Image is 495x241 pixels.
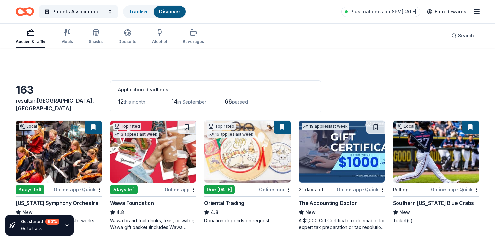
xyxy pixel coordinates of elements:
div: Desserts [118,39,136,44]
img: Image for Southern Maryland Blue Crabs [393,120,479,183]
div: 19 applies last week [302,123,349,130]
div: Snacks [89,39,103,44]
span: Plus trial ends on 8PM[DATE] [350,8,416,16]
div: Oriental Trading [204,199,244,207]
div: Go to track [21,226,59,231]
span: 4.8 [116,208,124,216]
div: Donation depends on request [204,217,291,224]
div: Meals [61,39,73,44]
span: 4.8 [211,208,218,216]
div: Alcohol [152,39,167,44]
span: this month [124,99,145,104]
div: Wawa Foundation [110,199,154,207]
button: Track· 5Discover [123,5,186,18]
div: Top rated [207,123,236,130]
img: Image for Wawa Foundation [110,120,196,183]
span: [GEOGRAPHIC_DATA], [GEOGRAPHIC_DATA] [16,97,94,112]
div: Ticket(s) [393,217,479,224]
div: Online app Quick [431,185,479,194]
div: Due [DATE] [204,185,235,194]
span: in September [177,99,206,104]
span: New [399,208,410,216]
div: Online app Quick [337,185,385,194]
a: Image for Southern Maryland Blue CrabsLocalRollingOnline app•QuickSouthern [US_STATE] Blue CrabsN... [393,120,479,224]
div: 8 days left [16,185,44,194]
div: 3 applies last week [113,131,159,138]
button: Search [446,29,479,42]
a: Earn Rewards [423,6,470,18]
a: Image for The Accounting Doctor19 applieslast week21 days leftOnline app•QuickThe Accounting Doct... [299,120,385,231]
a: Image for Oriental TradingTop rated16 applieslast weekDue [DATE]Online appOriental Trading4.8Dona... [204,120,291,224]
div: [US_STATE] Symphony Orchestra [16,199,98,207]
span: New [22,208,33,216]
a: Track· 5 [129,9,147,14]
button: Parents Association Family Weekend [39,5,118,18]
button: Alcohol [152,26,167,48]
span: 66 [225,98,232,105]
div: Wawa brand fruit drinks, teas, or water; Wawa gift basket (includes Wawa products and coupons) [110,217,196,231]
a: Home [16,4,34,19]
span: Parents Association Family Weekend [52,8,105,16]
span: 14 [171,98,177,105]
img: Image for The Accounting Doctor [299,120,385,183]
div: The Accounting Doctor [299,199,357,207]
div: Local [19,123,38,130]
div: Get started [21,219,59,225]
div: Southern [US_STATE] Blue Crabs [393,199,474,207]
div: Beverages [183,39,204,44]
img: Image for Oriental Trading [204,120,290,183]
div: 21 days left [299,186,325,194]
div: Online app [165,185,196,194]
div: 163 [16,84,102,97]
button: Snacks [89,26,103,48]
button: Auction & raffle [16,26,45,48]
button: Meals [61,26,73,48]
div: A $1,000 Gift Certificate redeemable for expert tax preparation or tax resolution services—recipi... [299,217,385,231]
span: • [363,187,364,192]
span: in [16,97,94,112]
div: Auction & raffle [16,39,45,44]
div: 16 applies last week [207,131,255,138]
span: passed [232,99,248,104]
div: Online app Quick [54,185,102,194]
div: Local [396,123,415,130]
div: Rolling [393,186,409,194]
span: 12 [118,98,124,105]
div: 7 days left [110,185,138,194]
button: Beverages [183,26,204,48]
div: results [16,97,102,112]
div: Top rated [113,123,141,130]
div: Application deadlines [118,86,313,94]
div: 60 % [45,219,59,225]
a: Discover [159,9,180,14]
button: Desserts [118,26,136,48]
span: New [305,208,316,216]
a: Image for Wawa FoundationTop rated3 applieslast week7days leftOnline appWawa Foundation4.8Wawa br... [110,120,196,231]
span: • [457,187,458,192]
div: Online app [259,185,291,194]
a: Image for Maryland Symphony OrchestraLocal8days leftOnline app•Quick[US_STATE] Symphony Orchestra... [16,120,102,231]
span: • [80,187,81,192]
img: Image for Maryland Symphony Orchestra [16,120,102,183]
span: Search [458,32,474,40]
a: Plus trial ends on 8PM[DATE] [341,7,420,17]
